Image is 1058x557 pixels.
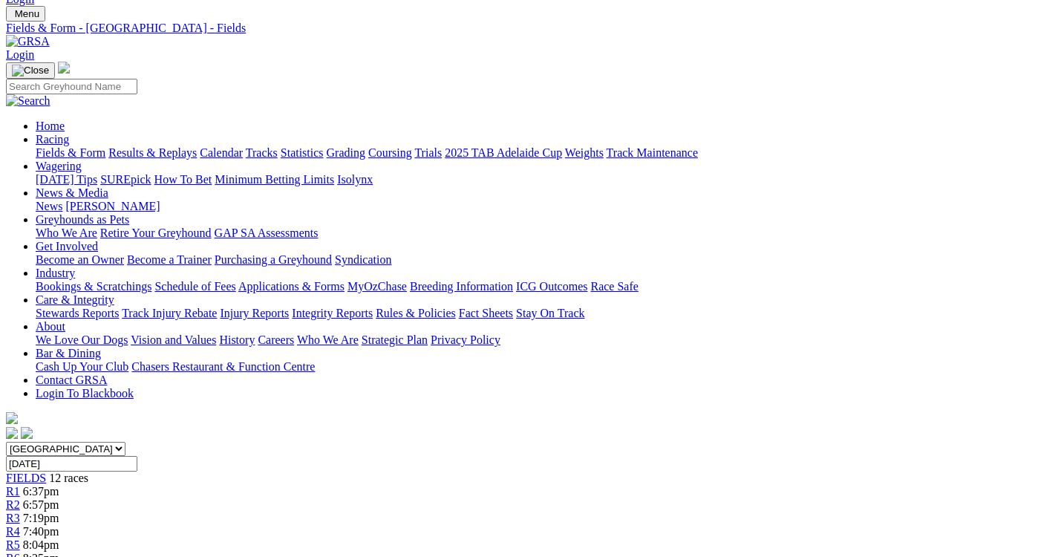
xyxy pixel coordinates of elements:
[154,173,212,186] a: How To Bet
[337,173,373,186] a: Isolynx
[49,472,88,484] span: 12 races
[6,427,18,439] img: facebook.svg
[6,22,1052,35] a: Fields & Form - [GEOGRAPHIC_DATA] - Fields
[36,280,1052,293] div: Industry
[6,485,20,498] a: R1
[36,360,128,373] a: Cash Up Your Club
[220,307,289,319] a: Injury Reports
[36,120,65,132] a: Home
[6,6,45,22] button: Toggle navigation
[12,65,49,76] img: Close
[154,280,235,293] a: Schedule of Fees
[36,173,97,186] a: [DATE] Tips
[414,146,442,159] a: Trials
[6,456,137,472] input: Select date
[459,307,513,319] a: Fact Sheets
[100,173,151,186] a: SUREpick
[6,35,50,48] img: GRSA
[58,62,70,74] img: logo-grsa-white.png
[100,227,212,239] a: Retire Your Greyhound
[36,186,108,199] a: News & Media
[6,525,20,538] a: R4
[36,280,151,293] a: Bookings & Scratchings
[36,146,1052,160] div: Racing
[36,307,1052,320] div: Care & Integrity
[36,320,65,333] a: About
[108,146,197,159] a: Results & Replays
[590,280,638,293] a: Race Safe
[36,253,124,266] a: Become an Owner
[238,280,344,293] a: Applications & Forms
[131,360,315,373] a: Chasers Restaurant & Function Centre
[36,253,1052,267] div: Get Involved
[6,512,20,524] a: R3
[6,472,46,484] a: FIELDS
[23,525,59,538] span: 7:40pm
[6,498,20,511] a: R2
[292,307,373,319] a: Integrity Reports
[6,538,20,551] a: R5
[6,412,18,424] img: logo-grsa-white.png
[431,333,500,346] a: Privacy Policy
[565,146,604,159] a: Weights
[445,146,562,159] a: 2025 TAB Adelaide Cup
[215,227,319,239] a: GAP SA Assessments
[36,200,62,212] a: News
[21,427,33,439] img: twitter.svg
[36,240,98,253] a: Get Involved
[36,347,101,359] a: Bar & Dining
[36,146,105,159] a: Fields & Form
[335,253,391,266] a: Syndication
[36,160,82,172] a: Wagering
[368,146,412,159] a: Coursing
[516,280,587,293] a: ICG Outcomes
[327,146,365,159] a: Grading
[127,253,212,266] a: Become a Trainer
[15,8,39,19] span: Menu
[246,146,278,159] a: Tracks
[516,307,584,319] a: Stay On Track
[23,498,59,511] span: 6:57pm
[297,333,359,346] a: Who We Are
[36,333,128,346] a: We Love Our Dogs
[36,293,114,306] a: Care & Integrity
[362,333,428,346] a: Strategic Plan
[36,200,1052,213] div: News & Media
[36,333,1052,347] div: About
[200,146,243,159] a: Calendar
[36,227,1052,240] div: Greyhounds as Pets
[23,512,59,524] span: 7:19pm
[23,485,59,498] span: 6:37pm
[36,307,119,319] a: Stewards Reports
[122,307,217,319] a: Track Injury Rebate
[36,360,1052,374] div: Bar & Dining
[215,173,334,186] a: Minimum Betting Limits
[36,213,129,226] a: Greyhounds as Pets
[36,173,1052,186] div: Wagering
[65,200,160,212] a: [PERSON_NAME]
[258,333,294,346] a: Careers
[6,79,137,94] input: Search
[6,62,55,79] button: Toggle navigation
[219,333,255,346] a: History
[6,48,34,61] a: Login
[410,280,513,293] a: Breeding Information
[36,267,75,279] a: Industry
[36,387,134,400] a: Login To Blackbook
[36,374,107,386] a: Contact GRSA
[23,538,59,551] span: 8:04pm
[376,307,456,319] a: Rules & Policies
[347,280,407,293] a: MyOzChase
[131,333,216,346] a: Vision and Values
[36,133,69,146] a: Racing
[215,253,332,266] a: Purchasing a Greyhound
[6,94,50,108] img: Search
[281,146,324,159] a: Statistics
